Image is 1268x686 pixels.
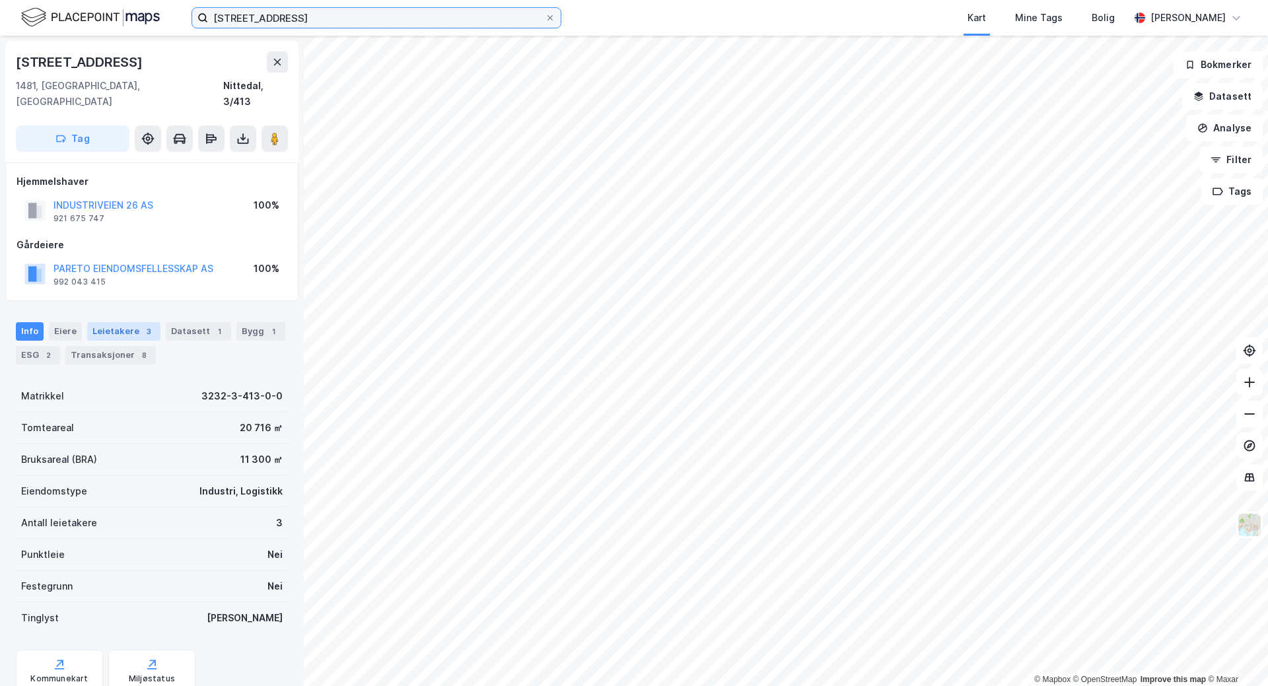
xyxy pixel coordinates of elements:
div: Tinglyst [21,610,59,626]
div: Industri, Logistikk [199,483,283,499]
div: 100% [254,261,279,277]
div: Nittedal, 3/413 [223,78,288,110]
div: 3 [276,515,283,531]
div: 11 300 ㎡ [240,452,283,467]
div: 8 [137,349,151,362]
div: 992 043 415 [53,277,106,287]
div: Tomteareal [21,420,74,436]
a: Improve this map [1141,675,1206,684]
button: Tags [1201,178,1263,205]
div: 3232-3-413-0-0 [201,388,283,404]
div: [STREET_ADDRESS] [16,51,145,73]
div: Hjemmelshaver [17,174,287,189]
button: Analyse [1186,115,1263,141]
a: OpenStreetMap [1073,675,1137,684]
div: Bygg [236,322,285,341]
iframe: Chat Widget [1202,623,1268,686]
button: Datasett [1182,83,1263,110]
div: [PERSON_NAME] [1150,10,1226,26]
div: ESG [16,346,60,364]
div: [PERSON_NAME] [207,610,283,626]
div: Matrikkel [21,388,64,404]
div: 3 [142,325,155,338]
button: Filter [1199,147,1263,173]
div: Transaksjoner [65,346,156,364]
button: Tag [16,125,129,152]
div: 1481, [GEOGRAPHIC_DATA], [GEOGRAPHIC_DATA] [16,78,223,110]
div: 1 [267,325,280,338]
div: 1 [213,325,226,338]
div: Kart [968,10,986,26]
div: Miljøstatus [129,673,175,684]
a: Mapbox [1034,675,1071,684]
div: Punktleie [21,547,65,563]
div: Gårdeiere [17,237,287,253]
div: Info [16,322,44,341]
div: 100% [254,197,279,213]
div: Eiendomstype [21,483,87,499]
div: Nei [267,578,283,594]
div: Bruksareal (BRA) [21,452,97,467]
img: Z [1237,512,1262,537]
div: Leietakere [87,322,160,341]
div: Kommunekart [30,673,88,684]
div: Datasett [166,322,231,341]
button: Bokmerker [1174,51,1263,78]
div: Bolig [1092,10,1115,26]
div: Antall leietakere [21,515,97,531]
div: Mine Tags [1015,10,1063,26]
div: Eiere [49,322,82,341]
div: Nei [267,547,283,563]
img: logo.f888ab2527a4732fd821a326f86c7f29.svg [21,6,160,29]
div: 2 [42,349,55,362]
div: Festegrunn [21,578,73,594]
div: 20 716 ㎡ [240,420,283,436]
div: 921 675 747 [53,213,104,224]
input: Søk på adresse, matrikkel, gårdeiere, leietakere eller personer [208,8,545,28]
